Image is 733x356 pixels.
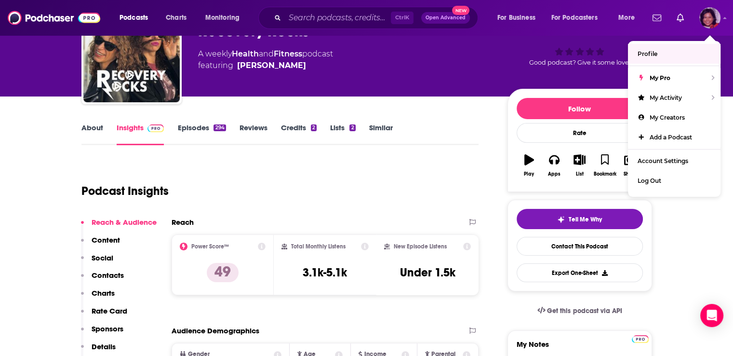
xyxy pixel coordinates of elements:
p: 49 [207,263,239,282]
a: Reviews [240,123,267,145]
a: Lisa Smith [237,60,306,71]
span: New [452,6,469,15]
h3: 3.1k-5.1k [303,265,347,280]
span: Add a Podcast [650,134,692,141]
button: Bookmark [592,148,617,183]
span: My Pro [650,74,670,82]
button: Export One-Sheet [517,263,643,282]
span: Logged in as terelynbc [699,7,720,28]
a: Get this podcast via API [530,299,630,323]
p: Reach & Audience [92,218,157,227]
h3: Under 1.5k [400,265,455,280]
p: Details [92,342,116,351]
ul: Show profile menu [628,41,720,197]
button: Open AdvancedNew [421,12,470,24]
h2: Power Score™ [191,243,229,250]
button: Play [517,148,542,183]
a: Similar [369,123,393,145]
span: Ctrl K [391,12,413,24]
a: About [81,123,103,145]
span: Get this podcast via API [547,307,622,315]
p: Contacts [92,271,124,280]
span: More [618,11,635,25]
a: Credits2 [281,123,317,145]
span: My Creators [650,114,685,121]
button: Apps [542,148,567,183]
img: Podchaser Pro [632,335,649,343]
span: For Podcasters [551,11,598,25]
img: Podchaser Pro [147,124,164,132]
a: Charts [160,10,192,26]
img: Recovery Rocks [83,6,180,102]
button: open menu [612,10,647,26]
button: Reach & Audience [81,218,157,235]
p: Content [92,235,120,245]
a: Health [232,49,259,58]
div: Open Intercom Messenger [700,304,723,327]
button: Sponsors [81,324,123,342]
span: Podcasts [120,11,148,25]
div: Search podcasts, credits, & more... [267,7,487,29]
h1: Podcast Insights [81,184,169,198]
div: A weekly podcast [198,48,333,71]
input: Search podcasts, credits, & more... [285,10,391,26]
a: Contact This Podcast [517,237,643,256]
h2: New Episode Listens [394,243,447,250]
a: Account Settings [628,151,720,171]
a: Show notifications dropdown [673,10,688,26]
a: Pro website [632,334,649,343]
button: Content [81,235,120,253]
a: InsightsPodchaser Pro [117,123,164,145]
div: 294 [213,124,226,131]
span: Account Settings [638,157,688,164]
div: 2 [311,124,317,131]
h2: Reach [172,218,194,227]
p: Social [92,253,113,262]
button: Share [617,148,642,183]
button: Social [81,253,113,271]
div: Share [624,171,637,177]
button: open menu [199,10,252,26]
span: featuring [198,60,333,71]
div: 2 [349,124,355,131]
p: Charts [92,288,115,298]
p: Rate Card [92,306,127,315]
div: List [576,171,584,177]
span: Charts [166,11,187,25]
button: List [567,148,592,183]
img: Podchaser - Follow, Share and Rate Podcasts [8,9,100,27]
span: My Activity [650,94,682,101]
button: Rate Card [81,306,127,324]
button: Contacts [81,271,124,288]
button: Follow [517,98,643,119]
div: 49Good podcast? Give it some love! [507,13,652,72]
span: Log Out [638,177,661,184]
p: Sponsors [92,324,123,333]
div: Bookmark [593,171,616,177]
h2: Audience Demographics [172,326,259,335]
button: Show profile menu [699,7,720,28]
a: Episodes294 [177,123,226,145]
button: open menu [491,10,547,26]
button: Charts [81,288,115,306]
button: tell me why sparkleTell Me Why [517,209,643,229]
a: Profile [628,44,720,64]
button: open menu [113,10,160,26]
span: Good podcast? Give it some love! [529,59,630,66]
span: Tell Me Why [569,216,602,223]
span: Monitoring [205,11,240,25]
span: For Business [497,11,535,25]
span: and [259,49,274,58]
a: Add a Podcast [628,127,720,147]
a: My Creators [628,108,720,127]
div: Play [524,171,534,177]
img: User Profile [699,7,720,28]
span: Profile [638,50,657,57]
img: tell me why sparkle [557,216,565,223]
button: open menu [545,10,612,26]
a: Show notifications dropdown [649,10,665,26]
div: Apps [548,171,560,177]
a: Lists2 [330,123,355,145]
